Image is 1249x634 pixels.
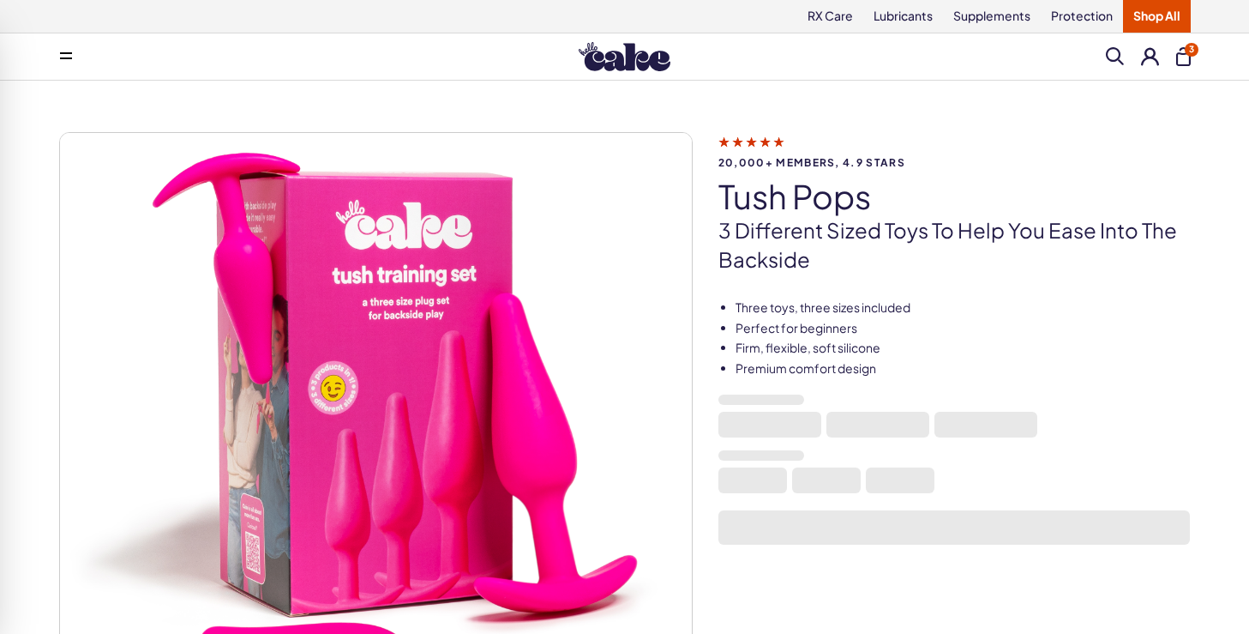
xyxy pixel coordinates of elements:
[718,157,1191,168] span: 20,000+ members, 4.9 stars
[718,178,1191,214] h1: tush pops
[1176,47,1191,66] button: 3
[718,134,1191,168] a: 20,000+ members, 4.9 stars
[718,216,1191,274] p: 3 different sized toys to help you ease into the backside
[736,360,1191,377] li: Premium comfort design
[579,42,670,71] img: Hello Cake
[736,320,1191,337] li: Perfect for beginners
[1185,43,1198,57] span: 3
[736,340,1191,357] li: Firm, flexible, soft silicone
[736,299,1191,317] li: Three toys, three sizes included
